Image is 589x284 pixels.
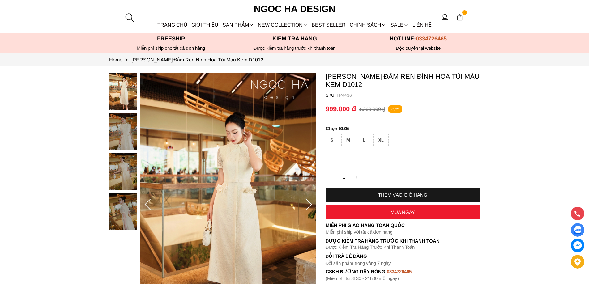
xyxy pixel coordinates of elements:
[326,229,392,235] font: Miễn phí ship với tất cả đơn hàng
[326,93,336,98] h6: SKU:
[256,17,309,33] a: NEW COLLECTION
[571,223,584,237] a: Display image
[310,17,348,33] a: BEST SELLER
[109,36,233,42] p: Freeship
[220,17,256,33] div: SẢN PHẨM
[109,45,233,51] div: Miễn phí ship cho tất cả đơn hàng
[326,73,480,89] p: [PERSON_NAME] Đầm Ren Đính Hoa Túi Màu Kem D1012
[131,57,263,62] a: Link to Catherine Dress_ Đầm Ren Đính Hoa Túi Màu Kem D1012
[336,93,480,98] p: TP4436
[326,210,480,215] div: MUA NGAY
[326,105,356,113] p: 999.000 ₫
[326,253,480,259] h6: Đổi trả dễ dàng
[373,134,389,146] div: XL
[456,14,463,21] img: img-CART-ICON-ksit0nf1
[248,2,341,16] a: Ngoc Ha Design
[326,171,363,183] input: Quantity input
[326,244,480,250] p: Được Kiểm Tra Hàng Trước Khi Thanh Toán
[326,276,399,281] font: (Miễn phí từ 8h30 - 21h00 mỗi ngày)
[388,105,402,113] p: 29%
[348,17,388,33] div: Chính sách
[109,73,137,110] img: Catherine Dress_ Đầm Ren Đính Hoa Túi Màu Kem D1012_mini_0
[190,17,220,33] a: GIỚI THIỆU
[356,36,480,42] p: Hotline:
[122,57,130,62] span: >
[109,193,137,230] img: Catherine Dress_ Đầm Ren Đính Hoa Túi Màu Kem D1012_mini_3
[326,192,480,197] div: THÊM VÀO GIỎ HÀNG
[156,17,190,33] a: TRANG CHỦ
[359,106,385,112] p: 1.399.000 ₫
[326,238,480,244] p: Được Kiểm Tra Hàng Trước Khi Thanh Toán
[109,113,137,150] img: Catherine Dress_ Đầm Ren Đính Hoa Túi Màu Kem D1012_mini_1
[574,226,581,234] img: Display image
[326,134,338,146] div: S
[326,126,480,131] p: SIZE
[387,269,412,274] font: 0334726465
[326,261,391,266] font: Đổi sản phẩm trong vòng 7 ngày
[272,36,317,42] font: Kiểm tra hàng
[326,223,405,228] font: Miễn phí giao hàng toàn quốc
[109,57,131,62] a: Link to Home
[462,10,467,15] span: 3
[388,17,410,33] a: SALE
[356,45,480,51] h6: Độc quyền tại website
[410,17,433,33] a: LIÊN HỆ
[416,36,447,42] span: 0334726465
[326,269,387,274] font: cskh đường dây nóng:
[109,153,137,190] img: Catherine Dress_ Đầm Ren Đính Hoa Túi Màu Kem D1012_mini_2
[233,45,356,51] p: Được kiểm tra hàng trước khi thanh toán
[341,134,355,146] div: M
[358,134,370,146] div: L
[571,239,584,252] a: messenger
